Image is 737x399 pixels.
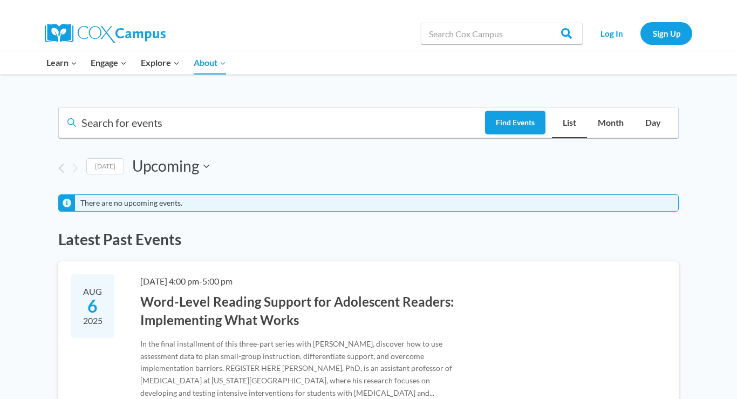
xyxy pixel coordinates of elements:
nav: Primary Navigation [39,51,233,74]
img: Cox Campus [45,24,166,43]
span: About [194,56,226,70]
span: Learn [46,56,77,70]
a: List [552,107,587,138]
span: List [563,116,576,130]
a: Previous Events [58,163,64,173]
a: Sign Up [640,22,692,44]
a: Day [634,107,672,138]
a: Word-Level Reading Support for Adolescent Readers: Implementing What Works [140,294,454,328]
nav: Secondary Navigation [588,22,692,44]
span: [DATE] 4:00 pm [140,276,199,286]
span: Aug [82,285,104,298]
a: Click to select today's date [86,158,124,175]
span: Month [598,116,624,130]
span: Day [645,116,661,130]
p: In the final installment of this three-part series with [PERSON_NAME], discover how to use assess... [140,338,459,399]
input: Enter Keyword. Search for events by Keyword. [59,111,485,138]
a: Month [587,107,634,138]
span: 5:00 pm [202,276,233,286]
span: Explore [141,56,180,70]
time: - [140,276,233,286]
input: Search Cox Campus [421,23,583,44]
button: Click to toggle datepicker [132,155,209,177]
button: Find Events [485,111,545,135]
li: There are no upcoming events. [80,199,182,208]
a: Log In [588,22,635,44]
h2: Latest Past Events [58,229,679,251]
span: 6 [82,296,104,316]
span: Upcoming [132,155,199,177]
span: 2025 [82,314,104,327]
button: Next Events [72,163,78,173]
span: Engage [91,56,127,70]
